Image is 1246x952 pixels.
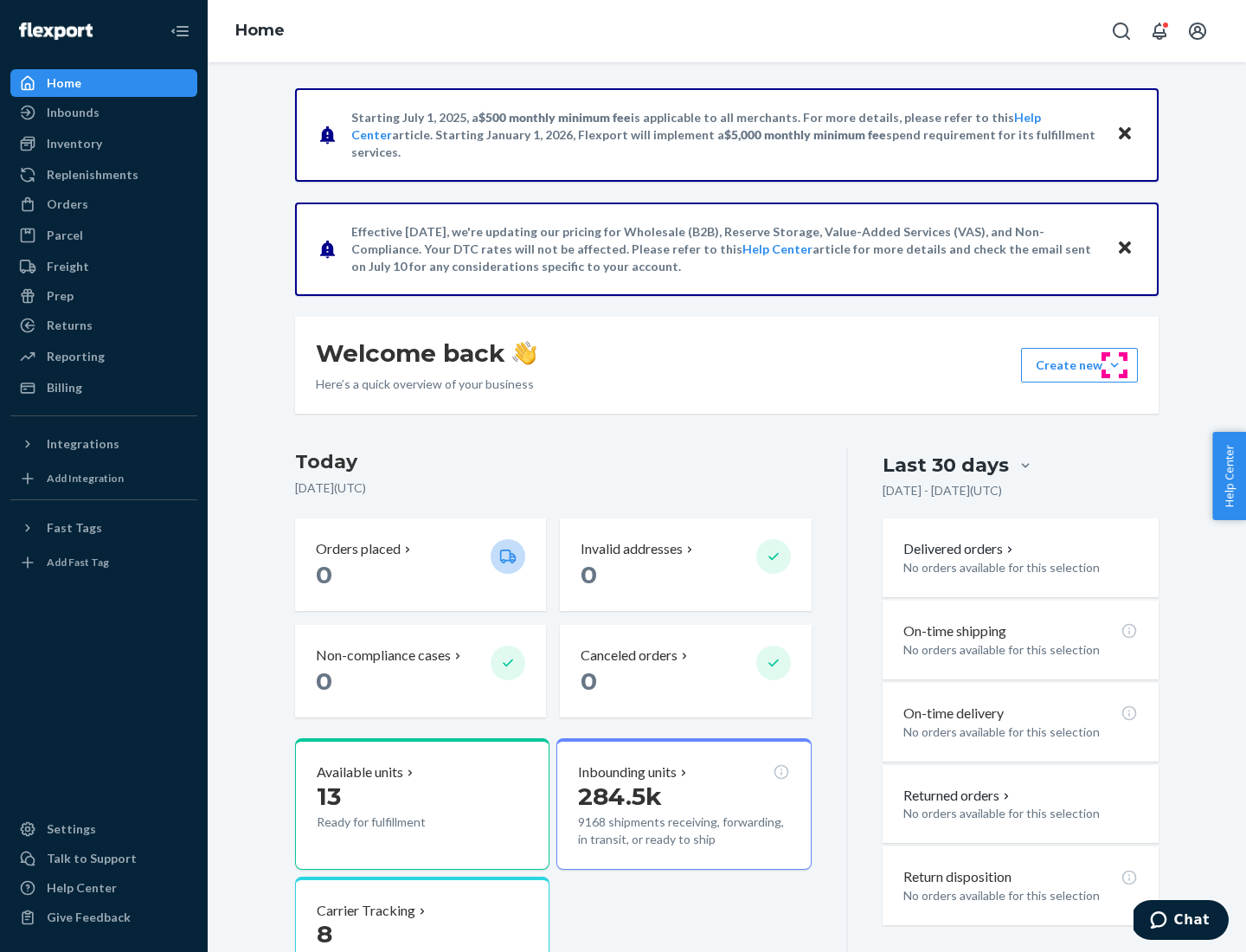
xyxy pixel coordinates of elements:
button: Open Search Box [1104,14,1139,48]
p: Non-compliance cases [316,646,451,666]
a: Orders [10,190,197,218]
div: Fast Tags [47,519,102,537]
div: Home [47,74,81,92]
p: [DATE] ( UTC ) [295,479,812,497]
span: 13 [317,782,341,811]
p: Inbounding units [578,762,677,782]
div: Reporting [47,348,105,365]
p: No orders available for this selection [903,724,1138,741]
p: Here’s a quick overview of your business [316,376,536,393]
p: No orders available for this selection [903,559,1138,576]
span: $5,000 monthly minimum fee [724,127,886,142]
div: Parcel [47,227,83,244]
a: Add Fast Tag [10,549,197,576]
button: Returned orders [903,786,1013,806]
span: 0 [316,666,332,696]
p: On-time delivery [903,704,1004,724]
button: Orders placed 0 [295,518,546,611]
button: Talk to Support [10,845,197,872]
button: Non-compliance cases 0 [295,625,546,717]
a: Inventory [10,130,197,158]
p: Ready for fulfillment [317,814,477,831]
div: Talk to Support [47,850,137,867]
div: Inventory [47,135,102,152]
a: Freight [10,253,197,280]
iframe: Opens a widget where you can chat to one of our agents [1134,900,1229,943]
div: Returns [47,317,93,334]
p: Return disposition [903,867,1012,887]
a: Prep [10,282,197,310]
div: Settings [47,820,96,838]
p: Available units [317,762,403,782]
a: Add Integration [10,465,197,492]
span: 284.5k [578,782,662,811]
span: 0 [581,560,597,589]
p: No orders available for this selection [903,805,1138,822]
a: Home [10,69,197,97]
p: 9168 shipments receiving, forwarding, in transit, or ready to ship [578,814,789,848]
div: Inbounds [47,104,100,121]
ol: breadcrumbs [222,6,299,56]
p: On-time shipping [903,621,1006,641]
a: Settings [10,815,197,843]
div: Orders [47,196,88,213]
a: Parcel [10,222,197,249]
button: Help Center [1212,432,1246,520]
img: hand-wave emoji [512,341,536,365]
div: Prep [47,287,74,305]
p: Canceled orders [581,646,678,666]
a: Returns [10,312,197,339]
a: Home [235,21,285,40]
button: Close [1114,122,1136,147]
div: Billing [47,379,82,396]
span: 0 [581,666,597,696]
button: Give Feedback [10,904,197,931]
div: Add Integration [47,471,124,486]
p: Starting July 1, 2025, a is applicable to all merchants. For more details, please refer to this a... [351,109,1100,161]
a: Help Center [10,874,197,902]
button: Fast Tags [10,514,197,542]
a: Billing [10,374,197,402]
button: Open notifications [1142,14,1177,48]
span: 0 [316,560,332,589]
button: Close [1114,236,1136,261]
button: Inbounding units284.5k9168 shipments receiving, forwarding, in transit, or ready to ship [556,738,811,870]
div: Replenishments [47,166,138,183]
button: Create new [1021,348,1138,383]
p: Invalid addresses [581,539,683,559]
button: Available units13Ready for fulfillment [295,738,549,870]
div: Add Fast Tag [47,555,109,569]
p: [DATE] - [DATE] ( UTC ) [883,482,1002,499]
a: Help Center [742,241,812,256]
a: Reporting [10,343,197,370]
p: No orders available for this selection [903,641,1138,659]
div: Integrations [47,435,119,453]
div: Give Feedback [47,909,131,926]
span: $500 monthly minimum fee [478,110,631,125]
p: Orders placed [316,539,401,559]
a: Replenishments [10,161,197,189]
p: Carrier Tracking [317,901,415,921]
p: No orders available for this selection [903,887,1138,904]
div: Freight [47,258,89,275]
a: Inbounds [10,99,197,126]
button: Open account menu [1180,14,1215,48]
div: Help Center [47,879,117,897]
button: Close Navigation [163,14,197,48]
img: Flexport logo [19,23,93,40]
div: Last 30 days [883,452,1009,479]
button: Invalid addresses 0 [560,518,811,611]
button: Delivered orders [903,539,1017,559]
button: Canceled orders 0 [560,625,811,717]
h3: Today [295,448,812,476]
button: Integrations [10,430,197,458]
span: 8 [317,919,332,949]
p: Effective [DATE], we're updating our pricing for Wholesale (B2B), Reserve Storage, Value-Added Se... [351,223,1100,275]
h1: Welcome back [316,338,536,369]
